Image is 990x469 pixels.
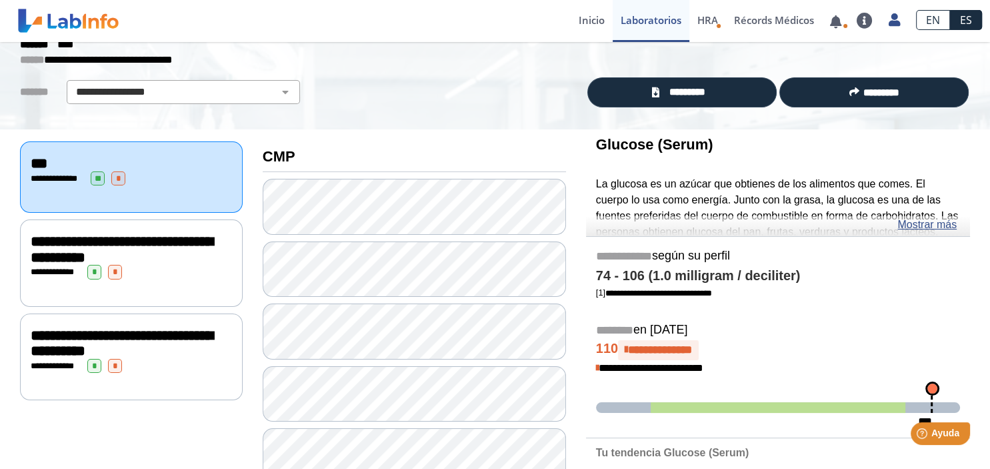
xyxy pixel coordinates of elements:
[897,217,957,233] a: Mostrar más
[596,176,960,288] p: La glucosa es un azúcar que obtienes de los alimentos que comes. El cuerpo lo usa como energía. J...
[871,417,975,454] iframe: Help widget launcher
[596,136,713,153] b: Glucose (Serum)
[596,447,749,458] b: Tu tendencia Glucose (Serum)
[596,249,960,264] h5: según su perfil
[950,10,982,30] a: ES
[596,268,960,284] h4: 74 - 106 (1.0 milligram / deciliter)
[596,323,960,338] h5: en [DATE]
[263,148,295,165] b: CMP
[697,13,718,27] span: HRA
[596,288,712,298] a: [1]
[916,10,950,30] a: EN
[596,340,960,360] h4: 110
